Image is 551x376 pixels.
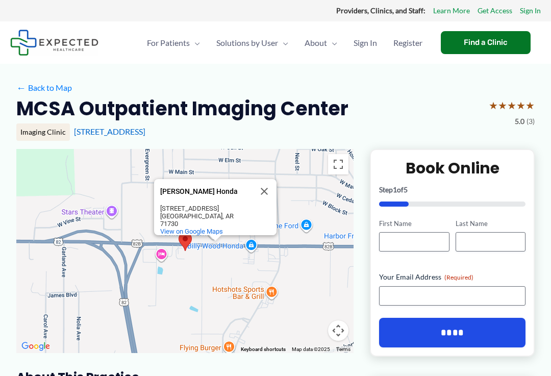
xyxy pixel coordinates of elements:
[19,340,53,353] img: Google
[515,115,524,128] span: 5.0
[278,25,288,61] span: Menu Toggle
[16,123,70,141] div: Imaging Clinic
[16,83,26,92] span: ←
[489,96,498,115] span: ★
[154,179,277,235] div: Billy Wood Honda
[241,346,286,353] button: Keyboard shortcuts
[19,340,53,353] a: Open this area in Google Maps (opens a new window)
[160,212,252,228] div: [GEOGRAPHIC_DATA], AR 71730
[139,25,431,61] nav: Primary Site Navigation
[379,158,525,178] h2: Book Online
[160,188,252,195] div: [PERSON_NAME] Honda
[328,320,348,341] button: Map camera controls
[525,96,535,115] span: ★
[379,272,525,282] label: Your Email Address
[328,154,348,174] button: Toggle fullscreen view
[385,25,431,61] a: Register
[305,25,327,61] span: About
[507,96,516,115] span: ★
[336,6,425,15] strong: Providers, Clinics, and Staff:
[393,25,422,61] span: Register
[252,179,277,204] button: Close
[498,96,507,115] span: ★
[441,31,531,54] a: Find a Clinic
[393,185,397,194] span: 1
[16,80,72,95] a: ←Back to Map
[139,25,208,61] a: For PatientsMenu Toggle
[404,185,408,194] span: 5
[160,228,223,235] a: View on Google Maps
[16,96,348,121] h2: MCSA Outpatient Imaging Center
[516,96,525,115] span: ★
[208,25,296,61] a: Solutions by UserMenu Toggle
[354,25,377,61] span: Sign In
[527,115,535,128] span: (3)
[296,25,345,61] a: AboutMenu Toggle
[327,25,337,61] span: Menu Toggle
[147,25,190,61] span: For Patients
[216,25,278,61] span: Solutions by User
[520,4,541,17] a: Sign In
[456,219,525,229] label: Last Name
[10,30,98,56] img: Expected Healthcare Logo - side, dark font, small
[160,205,252,212] div: [STREET_ADDRESS]
[74,127,145,136] a: [STREET_ADDRESS]
[336,346,350,352] a: Terms (opens in new tab)
[444,273,473,281] span: (Required)
[345,25,385,61] a: Sign In
[379,186,525,193] p: Step of
[379,219,449,229] label: First Name
[478,4,512,17] a: Get Access
[190,25,200,61] span: Menu Toggle
[433,4,470,17] a: Learn More
[292,346,330,352] span: Map data ©2025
